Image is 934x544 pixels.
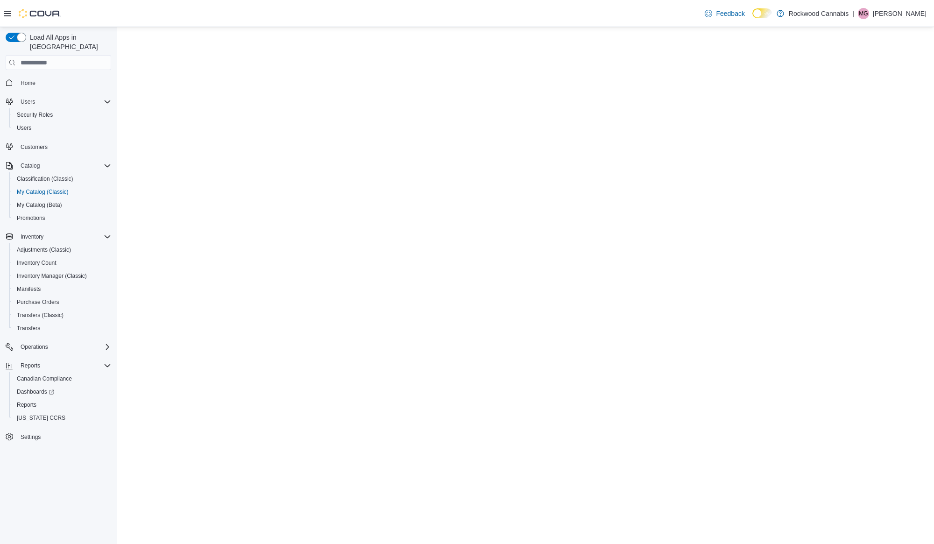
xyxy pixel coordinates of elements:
[13,386,58,397] a: Dashboards
[789,8,849,19] p: Rockwood Cannabis
[858,8,869,19] div: Massimo Garcia
[13,270,91,282] a: Inventory Manager (Classic)
[13,310,67,321] a: Transfers (Classic)
[13,212,111,224] span: Promotions
[13,412,69,424] a: [US_STATE] CCRS
[2,430,115,444] button: Settings
[17,431,111,443] span: Settings
[19,9,61,18] img: Cova
[17,298,59,306] span: Purchase Orders
[2,359,115,372] button: Reports
[2,340,115,353] button: Operations
[17,246,71,254] span: Adjustments (Classic)
[9,283,115,296] button: Manifests
[21,233,43,240] span: Inventory
[13,297,111,308] span: Purchase Orders
[21,98,35,106] span: Users
[13,257,60,268] a: Inventory Count
[9,296,115,309] button: Purchase Orders
[9,172,115,185] button: Classification (Classic)
[13,122,111,134] span: Users
[9,121,115,134] button: Users
[9,243,115,256] button: Adjustments (Classic)
[9,212,115,225] button: Promotions
[17,401,36,409] span: Reports
[21,362,40,369] span: Reports
[13,173,77,184] a: Classification (Classic)
[13,109,57,120] a: Security Roles
[17,201,62,209] span: My Catalog (Beta)
[17,311,64,319] span: Transfers (Classic)
[6,72,111,468] nav: Complex example
[17,231,47,242] button: Inventory
[21,433,41,441] span: Settings
[17,141,111,153] span: Customers
[13,283,44,295] a: Manifests
[13,244,75,255] a: Adjustments (Classic)
[26,33,111,51] span: Load All Apps in [GEOGRAPHIC_DATA]
[2,95,115,108] button: Users
[17,375,72,382] span: Canadian Compliance
[17,96,39,107] button: Users
[17,341,111,353] span: Operations
[17,188,69,196] span: My Catalog (Classic)
[13,257,111,268] span: Inventory Count
[17,124,31,132] span: Users
[17,272,87,280] span: Inventory Manager (Classic)
[9,198,115,212] button: My Catalog (Beta)
[17,111,53,119] span: Security Roles
[9,385,115,398] a: Dashboards
[13,373,76,384] a: Canadian Compliance
[9,256,115,269] button: Inventory Count
[752,18,753,19] span: Dark Mode
[9,411,115,424] button: [US_STATE] CCRS
[2,140,115,154] button: Customers
[13,310,111,321] span: Transfers (Classic)
[13,199,66,211] a: My Catalog (Beta)
[17,259,57,267] span: Inventory Count
[13,270,111,282] span: Inventory Manager (Classic)
[17,78,39,89] a: Home
[9,372,115,385] button: Canadian Compliance
[13,109,111,120] span: Security Roles
[17,360,111,371] span: Reports
[17,160,111,171] span: Catalog
[17,414,65,422] span: [US_STATE] CCRS
[13,122,35,134] a: Users
[13,399,111,410] span: Reports
[21,143,48,151] span: Customers
[752,8,772,18] input: Dark Mode
[13,323,111,334] span: Transfers
[13,283,111,295] span: Manifests
[17,141,51,153] a: Customers
[13,386,111,397] span: Dashboards
[17,77,111,88] span: Home
[21,162,40,170] span: Catalog
[873,8,927,19] p: [PERSON_NAME]
[17,214,45,222] span: Promotions
[21,79,35,87] span: Home
[17,325,40,332] span: Transfers
[13,323,44,334] a: Transfers
[13,199,111,211] span: My Catalog (Beta)
[13,173,111,184] span: Classification (Classic)
[859,8,868,19] span: MG
[17,285,41,293] span: Manifests
[2,230,115,243] button: Inventory
[21,343,48,351] span: Operations
[2,159,115,172] button: Catalog
[716,9,744,18] span: Feedback
[17,360,44,371] button: Reports
[13,373,111,384] span: Canadian Compliance
[13,186,111,198] span: My Catalog (Classic)
[9,309,115,322] button: Transfers (Classic)
[17,96,111,107] span: Users
[9,322,115,335] button: Transfers
[13,212,49,224] a: Promotions
[13,186,72,198] a: My Catalog (Classic)
[17,341,52,353] button: Operations
[852,8,854,19] p: |
[9,108,115,121] button: Security Roles
[13,412,111,424] span: Washington CCRS
[2,76,115,89] button: Home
